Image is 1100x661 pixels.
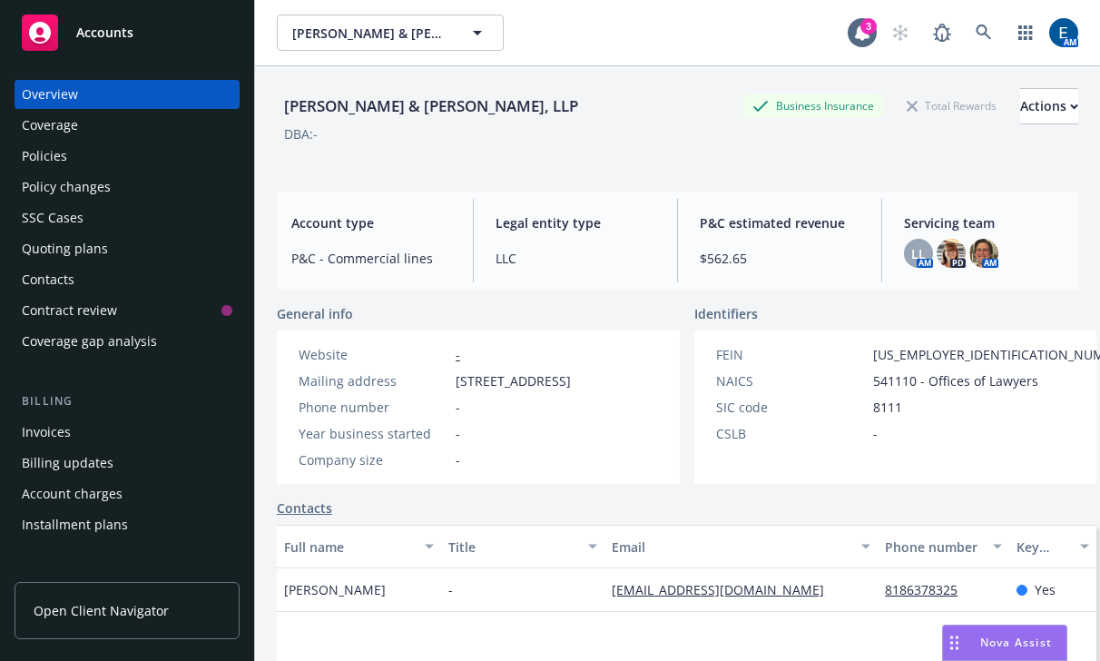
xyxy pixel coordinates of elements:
div: Phone number [299,398,448,417]
a: Contract review [15,296,240,325]
div: Contract review [22,296,117,325]
a: Start snowing [882,15,918,51]
div: Mailing address [299,371,448,390]
span: - [456,398,460,417]
span: Account type [291,213,451,232]
span: [PERSON_NAME] & [PERSON_NAME], LLP [292,24,449,43]
div: Total Rewards [898,94,1006,117]
div: Billing updates [22,449,113,478]
div: SIC code [716,398,866,417]
div: Contacts [22,265,74,294]
span: - [456,424,460,443]
a: Contacts [15,265,240,294]
div: Quoting plans [22,234,108,263]
span: 541110 - Offices of Lawyers [873,371,1038,390]
img: photo [1049,18,1078,47]
span: Legal entity type [496,213,655,232]
div: Key contact [1017,538,1069,557]
div: Business Insurance [743,94,883,117]
div: Company size [299,450,448,469]
div: Coverage [22,111,78,140]
div: SSC Cases [22,203,83,232]
div: Coverage gap analysis [22,327,157,356]
span: LL [911,244,926,263]
div: [PERSON_NAME] & [PERSON_NAME], LLP [277,94,585,118]
span: [STREET_ADDRESS] [456,371,571,390]
div: Invoices [22,418,71,447]
span: 8111 [873,398,902,417]
button: Phone number [878,525,1008,568]
a: Installment plans [15,510,240,539]
div: Policies [22,142,67,171]
a: [EMAIL_ADDRESS][DOMAIN_NAME] [612,581,839,598]
img: photo [969,239,998,268]
span: - [873,424,878,443]
img: photo [937,239,966,268]
a: 8186378325 [885,581,972,598]
a: Policy changes [15,173,240,202]
div: Account charges [22,479,123,508]
button: Nova Assist [942,625,1067,661]
span: General info [277,304,353,323]
span: P&C - Commercial lines [291,249,451,268]
span: Identifiers [694,304,758,323]
button: Title [441,525,605,568]
div: Title [448,538,578,557]
div: Overview [22,80,78,109]
a: SSC Cases [15,203,240,232]
button: Email [604,525,878,568]
button: Actions [1020,88,1078,124]
div: Policy changes [22,173,111,202]
span: $562.65 [700,249,859,268]
a: Account charges [15,479,240,508]
div: Phone number [885,538,981,557]
a: Search [966,15,1002,51]
span: - [448,580,453,599]
div: Actions [1020,89,1078,123]
a: Contacts [277,498,332,518]
a: Quoting plans [15,234,240,263]
div: DBA: - [284,124,318,143]
span: P&C estimated revenue [700,213,859,232]
div: Billing [15,392,240,410]
div: NAICS [716,371,866,390]
span: [PERSON_NAME] [284,580,386,599]
a: Invoices [15,418,240,447]
div: Drag to move [943,626,966,660]
div: CSLB [716,424,866,443]
button: [PERSON_NAME] & [PERSON_NAME], LLP [277,15,504,51]
a: Coverage [15,111,240,140]
a: Accounts [15,7,240,58]
a: Report a Bug [924,15,960,51]
a: Policies [15,142,240,171]
button: Key contact [1009,525,1096,568]
span: LLC [496,249,655,268]
a: Switch app [1007,15,1044,51]
span: Servicing team [904,213,1064,232]
div: 3 [860,18,877,35]
a: - [456,346,460,363]
div: FEIN [716,345,866,364]
div: Year business started [299,424,448,443]
span: Nova Assist [980,635,1052,650]
span: Accounts [76,25,133,40]
a: Coverage gap analysis [15,327,240,356]
a: Billing updates [15,449,240,478]
div: Installment plans [22,510,128,539]
div: Website [299,345,448,364]
div: Full name [284,538,414,557]
span: - [456,450,460,469]
a: Overview [15,80,240,109]
span: Open Client Navigator [34,601,169,620]
div: Email [612,538,850,557]
span: Yes [1035,580,1056,599]
button: Full name [277,525,441,568]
